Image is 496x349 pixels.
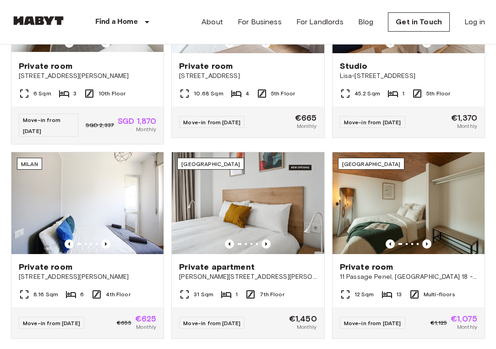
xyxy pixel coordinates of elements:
[344,119,401,126] span: Move-in from [DATE]
[422,239,431,249] button: Previous image
[183,119,240,126] span: Move-in from [DATE]
[179,72,316,81] span: [STREET_ADDRESS]
[451,315,477,323] span: €1,075
[33,290,58,299] span: 8.16 Sqm
[296,17,343,28] a: For Landlords
[194,290,213,299] span: 31 Sqm
[289,315,317,323] span: €1,450
[451,114,477,122] span: €1,370
[181,161,240,167] span: [GEOGRAPHIC_DATA]
[179,261,255,272] span: Private apartment
[194,89,223,98] span: 10.68 Sqm
[426,89,450,98] span: 5th Floor
[95,17,138,28] p: Find a Home
[396,290,402,299] span: 13
[340,272,477,282] span: 11 Passage Penel, [GEOGRAPHIC_DATA] 18 - [GEOGRAPHIC_DATA]
[19,261,72,272] span: Private room
[202,17,223,28] a: About
[117,319,131,327] span: €655
[340,61,368,72] span: Studio
[172,152,324,254] img: Marketing picture of unit ES-15-102-734-001
[135,315,157,323] span: €625
[65,239,74,249] button: Previous image
[344,320,401,327] span: Move-in from [DATE]
[19,61,72,72] span: Private room
[171,152,324,339] a: Marketing picture of unit ES-15-102-734-001Previous imagePrevious image[GEOGRAPHIC_DATA]Private a...
[297,122,317,130] span: Monthly
[136,125,156,133] span: Monthly
[235,290,238,299] span: 1
[457,323,477,331] span: Monthly
[118,117,156,125] span: SGD 1,870
[431,319,447,327] span: €1,125
[21,161,38,167] span: Milan
[106,290,130,299] span: 4th Floor
[23,320,80,327] span: Move-in from [DATE]
[402,89,404,98] span: 1
[86,121,114,129] span: SGD 2,337
[238,17,282,28] a: For Business
[11,16,66,25] img: Habyt
[262,239,271,249] button: Previous image
[73,89,76,98] span: 3
[354,89,380,98] span: 45.2 Sqm
[11,152,164,339] a: Marketing picture of unit IT-14-111-001-006Previous imagePrevious imageMilanPrivate room[STREET_A...
[179,272,316,282] span: [PERSON_NAME][STREET_ADDRESS][PERSON_NAME][PERSON_NAME]
[342,161,401,167] span: [GEOGRAPHIC_DATA]
[101,239,110,249] button: Previous image
[136,323,156,331] span: Monthly
[297,323,317,331] span: Monthly
[225,239,234,249] button: Previous image
[332,152,485,339] a: Marketing picture of unit FR-18-011-001-012Previous imagePrevious image[GEOGRAPHIC_DATA]Private r...
[80,290,84,299] span: 6
[245,89,249,98] span: 4
[340,261,393,272] span: Private room
[271,89,295,98] span: 5th Floor
[295,114,317,122] span: €665
[260,290,284,299] span: 7th Floor
[386,239,395,249] button: Previous image
[354,290,374,299] span: 12 Sqm
[19,272,156,282] span: [STREET_ADDRESS][PERSON_NAME]
[388,12,450,32] a: Get in Touch
[23,116,60,134] span: Move-in from [DATE]
[340,72,477,81] span: Lisa-[STREET_ADDRESS]
[358,17,374,28] a: Blog
[33,89,51,98] span: 6 Sqm
[98,89,126,98] span: 10th Floor
[424,290,455,299] span: Multi-floors
[464,17,485,28] a: Log in
[19,72,156,81] span: [STREET_ADDRESS][PERSON_NAME]
[332,152,485,254] img: Marketing picture of unit FR-18-011-001-012
[11,152,164,254] img: Marketing picture of unit IT-14-111-001-006
[457,122,477,130] span: Monthly
[183,320,240,327] span: Move-in from [DATE]
[179,61,233,72] span: Private room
